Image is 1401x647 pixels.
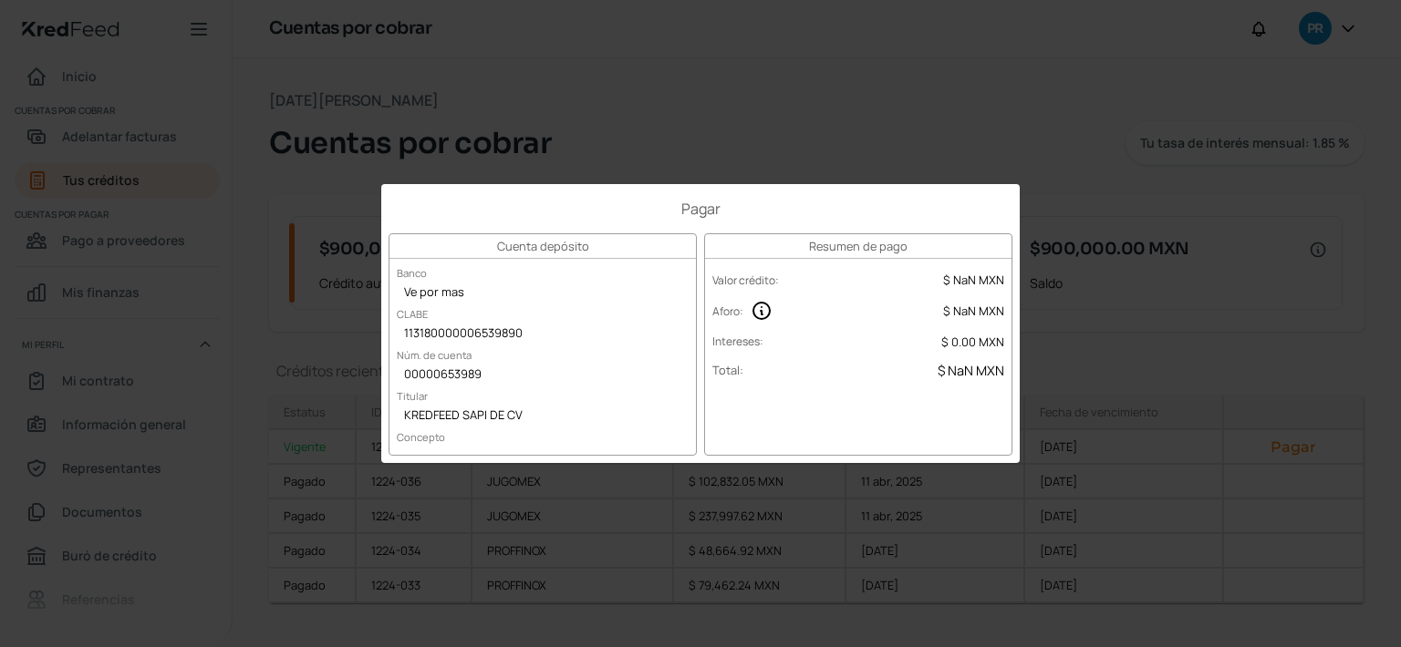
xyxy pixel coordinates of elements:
span: $ NaN MXN [938,362,1004,379]
label: Titular [389,382,435,410]
div: Ve por mas [389,280,696,307]
div: KREDFEED SAPI DE CV [389,403,696,430]
label: Núm. de cuenta [389,341,479,369]
div: 113180000006539890 [389,321,696,348]
label: Banco [389,259,434,287]
h3: Cuenta depósito [389,234,696,259]
label: Total : [712,362,743,378]
label: Concepto [389,423,452,451]
span: $ 0.00 MXN [941,334,1004,350]
span: $ NaN MXN [943,303,1004,319]
h1: Pagar [389,199,1012,219]
h3: Resumen de pago [705,234,1012,259]
label: Aforo : [712,303,743,319]
label: CLABE [389,300,435,328]
label: Valor crédito : [712,272,779,288]
div: 00000653989 [389,362,696,389]
span: $ NaN MXN [943,272,1004,288]
label: Intereses : [712,334,763,349]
